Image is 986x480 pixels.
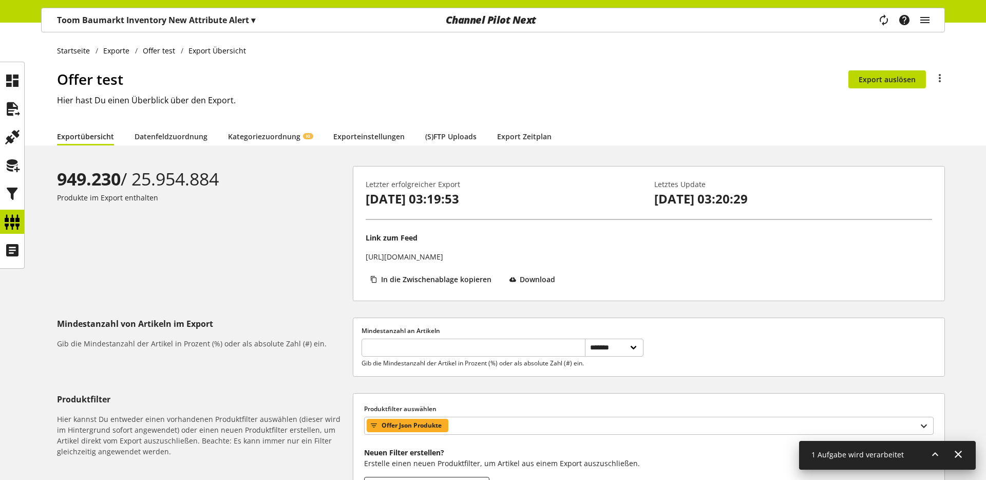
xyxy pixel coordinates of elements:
h5: Mindestanzahl von Artikeln im Export [57,318,349,330]
span: Offer Json Produkte [382,419,442,432]
a: Download [505,270,565,292]
p: Toom Baumarkt Inventory New Attribute Alert [57,14,255,26]
p: Link zum Feed [366,232,418,243]
p: [DATE] 03:20:29 [654,190,932,208]
span: ▾ [251,14,255,26]
a: Exporteinstellungen [333,131,405,142]
a: Exporte [98,45,135,56]
a: Export Zeitplan [497,131,552,142]
span: 1 Aufgabe wird verarbeitet [811,450,904,459]
h6: Hier kannst Du entweder einen vorhandenen Produktfilter auswählen (dieser wird im Hintergrund sof... [57,414,349,457]
h5: Produktfilter [57,393,349,405]
h1: Offer test [57,68,848,90]
span: In die Zwischenablage kopieren [381,274,491,285]
button: Download [505,270,565,288]
a: (S)FTP Uploads [425,131,477,142]
b: Neuen Filter erstellen? [364,448,444,457]
nav: main navigation [41,8,945,32]
h6: Gib die Mindestanzahl der Artikel in Prozent (%) oder als absolute Zahl (#) ein. [57,338,349,349]
label: Produktfilter auswählen [364,404,934,414]
b: 949.230 [57,167,121,191]
div: / 25.954.884 [57,166,349,192]
p: [DATE] 03:19:53 [366,190,643,208]
a: Datenfeldzuordnung [135,131,207,142]
span: Download [520,274,555,285]
span: Export auslösen [859,74,916,85]
label: Mindestanzahl an Artikeln [362,326,643,336]
p: Produkte im Export enthalten [57,192,349,203]
p: Gib die Mindestanzahl der Artikel in Prozent (%) oder als absolute Zahl (#) ein. [362,359,584,368]
h2: Hier hast Du einen Überblick über den Export. [57,94,945,106]
button: Export auslösen [848,70,926,88]
span: Exporte [103,45,129,56]
p: Erstelle einen neuen Produktfilter, um Artikel aus einem Export auszuschließen. [364,458,934,469]
span: KI [306,133,310,139]
p: Letztes Update [654,179,932,190]
a: Exportübersicht [57,131,114,142]
p: [URL][DOMAIN_NAME] [366,251,443,262]
p: Letzter erfolgreicher Export [366,179,643,190]
button: In die Zwischenablage kopieren [366,270,501,288]
span: Startseite [57,45,90,56]
a: Startseite [57,45,96,56]
a: KategoriezuordnungKI [228,131,313,142]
